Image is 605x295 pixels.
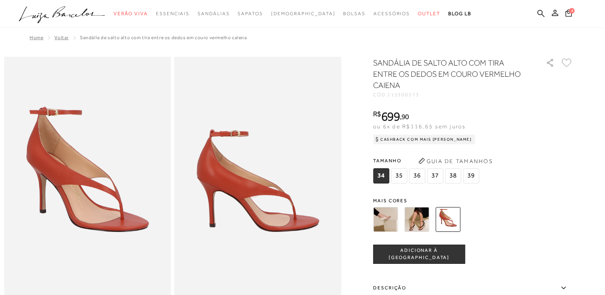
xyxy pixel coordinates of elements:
[404,207,429,232] img: SANDÁLIA DE SALTO ALTO COM TIRA ENTRE OS DEDOS EM COURO PRETO
[427,168,443,183] span: 37
[238,11,263,16] span: Sapatos
[381,109,400,124] span: 699
[373,135,475,144] div: Cashback com Mais [PERSON_NAME]
[445,168,461,183] span: 38
[448,6,471,21] a: BLOG LB
[373,92,533,97] div: CÓD:
[373,57,523,91] h1: SANDÁLIA DE SALTO ALTO COM TIRA ENTRE OS DEDOS EM COURO VERMELHO CAIENA
[156,11,190,16] span: Essenciais
[271,11,335,16] span: [DEMOGRAPHIC_DATA]
[156,6,190,21] a: noSubCategoriesText
[563,9,574,20] button: 4
[435,207,460,232] img: SANDÁLIA DE SALTO ALTO COM TIRA ENTRE OS DEDOS EM COURO VERMELHO CAIENA
[54,35,69,40] a: Voltar
[373,155,481,167] span: Tamanho
[400,113,409,120] i: ,
[80,35,247,40] span: SANDÁLIA DE SALTO ALTO COM TIRA ENTRE OS DEDOS EM COURO VERMELHO CAIENA
[198,6,230,21] a: noSubCategoriesText
[373,11,410,16] span: Acessórios
[373,123,465,130] span: ou 6x de R$116,65 sem juros
[114,11,148,16] span: Verão Viva
[418,6,440,21] a: noSubCategoriesText
[391,168,407,183] span: 35
[343,11,365,16] span: Bolsas
[30,35,43,40] a: Home
[415,155,495,167] button: Guia de Tamanhos
[343,6,365,21] a: noSubCategoriesText
[569,8,575,14] span: 4
[373,110,381,118] i: R$
[238,6,263,21] a: noSubCategoriesText
[418,11,440,16] span: Outlet
[463,168,479,183] span: 39
[373,247,465,261] span: ADICIONAR À [GEOGRAPHIC_DATA]
[448,11,471,16] span: BLOG LB
[373,6,410,21] a: noSubCategoriesText
[114,6,148,21] a: noSubCategoriesText
[373,198,573,203] span: Mais cores
[409,168,425,183] span: 36
[401,112,409,121] span: 90
[373,168,389,183] span: 34
[373,207,398,232] img: SANDÁLIA DE SALTO ALTO COM TIRA ENTRE OS DEDOS EM COURO OFF WHITE
[271,6,335,21] a: noSubCategoriesText
[387,92,419,98] span: 115300573
[198,11,230,16] span: Sandálias
[373,245,465,264] button: ADICIONAR À [GEOGRAPHIC_DATA]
